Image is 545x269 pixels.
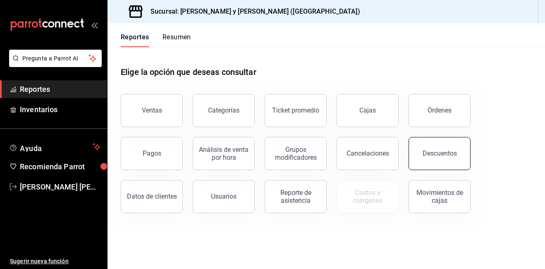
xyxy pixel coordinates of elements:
button: Descuentos [409,137,471,170]
button: Ticket promedio [265,94,327,127]
div: Órdenes [428,106,452,114]
button: Cajas [337,94,399,127]
button: Movimientos de cajas [409,180,471,213]
span: Ayuda [20,142,90,152]
div: Movimientos de cajas [414,189,465,204]
div: Pestañas de navegación [121,33,191,47]
font: Reportes [20,85,50,94]
div: Costos y márgenes [342,189,393,204]
div: Pagos [143,149,161,157]
button: open_drawer_menu [91,22,98,28]
font: Recomienda Parrot [20,162,85,171]
div: Reporte de asistencia [270,189,321,204]
font: [PERSON_NAME] [PERSON_NAME] [20,183,137,191]
div: Cancelaciones [347,149,389,157]
button: Cancelaciones [337,137,399,170]
div: Grupos modificadores [270,146,321,161]
h3: Sucursal: [PERSON_NAME] y [PERSON_NAME] ([GEOGRAPHIC_DATA]) [144,7,360,17]
button: Resumen [163,33,191,47]
div: Análisis de venta por hora [198,146,249,161]
button: Análisis de venta por hora [193,137,255,170]
button: Pregunta a Parrot AI [9,50,102,67]
button: Contrata inventarios para ver este reporte [337,180,399,213]
button: Órdenes [409,94,471,127]
div: Ventas [142,106,162,114]
span: Pregunta a Parrot AI [22,54,89,63]
div: Usuarios [211,192,237,200]
font: Inventarios [20,105,57,114]
h1: Elige la opción que deseas consultar [121,66,256,78]
button: Pagos [121,137,183,170]
div: Cajas [359,106,376,114]
div: Descuentos [423,149,457,157]
button: Grupos modificadores [265,137,327,170]
button: Usuarios [193,180,255,213]
div: Categorías [208,106,239,114]
button: Categorías [193,94,255,127]
a: Pregunta a Parrot AI [6,60,102,69]
font: Reportes [121,33,149,41]
font: Sugerir nueva función [10,258,69,264]
button: Datos de clientes [121,180,183,213]
div: Ticket promedio [272,106,319,114]
div: Datos de clientes [127,192,177,200]
button: Ventas [121,94,183,127]
button: Reporte de asistencia [265,180,327,213]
